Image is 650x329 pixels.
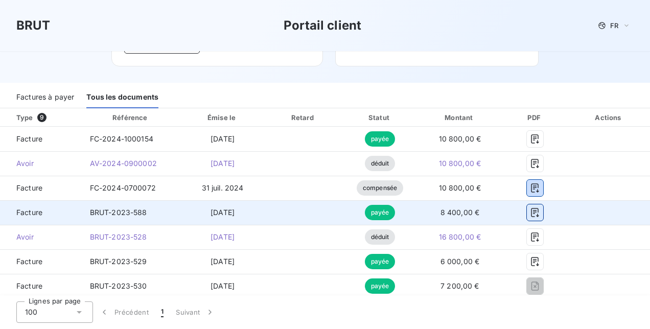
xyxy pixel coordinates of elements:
[211,257,235,266] span: [DATE]
[284,16,361,35] h3: Portail client
[440,257,480,266] span: 6 000,00 €
[8,158,74,169] span: Avoir
[504,112,566,123] div: PDF
[25,307,37,317] span: 100
[86,87,158,108] div: Tous les documents
[90,281,147,290] span: BRUT-2023-530
[161,307,164,317] span: 1
[440,208,480,217] span: 8 400,00 €
[439,232,481,241] span: 16 800,00 €
[182,112,263,123] div: Émise le
[365,254,396,269] span: payée
[155,301,170,323] button: 1
[365,131,396,147] span: payée
[90,232,147,241] span: BRUT-2023-528
[439,134,481,143] span: 10 800,00 €
[439,159,481,168] span: 10 800,00 €
[90,208,147,217] span: BRUT-2023-588
[440,281,479,290] span: 7 200,00 €
[37,113,47,122] span: 9
[90,183,156,192] span: FC-2024-0700072
[170,301,221,323] button: Suivant
[8,281,74,291] span: Facture
[365,229,396,245] span: déduit
[112,113,147,122] div: Référence
[211,159,235,168] span: [DATE]
[90,159,157,168] span: AV-2024-0900002
[202,183,244,192] span: 31 juil. 2024
[8,134,74,144] span: Facture
[365,278,396,294] span: payée
[8,183,74,193] span: Facture
[211,134,235,143] span: [DATE]
[365,156,396,171] span: déduit
[16,87,74,108] div: Factures à payer
[90,257,147,266] span: BRUT-2023-529
[439,183,481,192] span: 10 800,00 €
[267,112,340,123] div: Retard
[344,112,416,123] div: Statut
[570,112,648,123] div: Actions
[211,281,235,290] span: [DATE]
[16,16,51,35] h3: BRUT
[211,208,235,217] span: [DATE]
[610,21,618,30] span: FR
[8,256,74,267] span: Facture
[211,232,235,241] span: [DATE]
[8,207,74,218] span: Facture
[8,232,74,242] span: Avoir
[365,205,396,220] span: payée
[10,112,80,123] div: Type
[90,134,153,143] span: FC-2024-1000154
[420,112,500,123] div: Montant
[357,180,403,196] span: compensée
[93,301,155,323] button: Précédent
